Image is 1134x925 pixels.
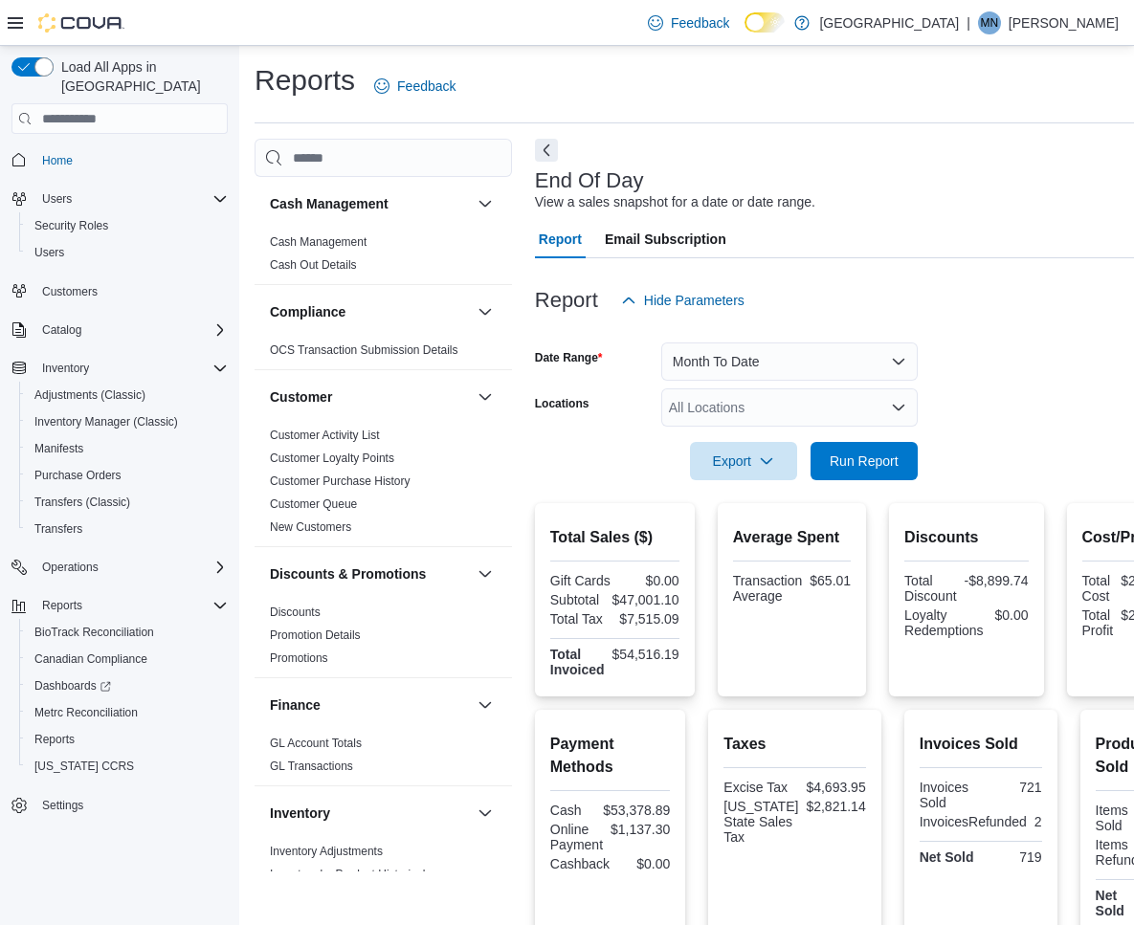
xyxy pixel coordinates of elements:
button: Reports [4,592,235,619]
strong: Net Sold [920,849,974,865]
a: Home [34,149,80,172]
button: Month To Date [661,342,918,381]
span: Load All Apps in [GEOGRAPHIC_DATA] [54,57,228,96]
a: Manifests [27,437,91,460]
div: $4,693.95 [799,780,866,795]
div: InvoicesRefunded [920,814,1027,829]
span: Purchase Orders [27,464,228,487]
span: Inventory by Product Historical [270,867,426,882]
span: Reports [34,732,75,747]
button: Inventory Manager (Classic) [19,408,235,435]
span: Customers [42,284,98,299]
a: New Customers [270,520,351,534]
button: Users [19,239,235,266]
span: Customer Purchase History [270,474,411,489]
span: Inventory [42,361,89,376]
a: Customer Loyalty Points [270,451,394,465]
h3: Inventory [270,804,330,823]
a: Adjustments (Classic) [27,384,153,407]
a: BioTrack Reconciliation [27,621,162,644]
span: Transfers [34,521,82,537]
span: OCS Transaction Submission Details [270,342,458,358]
button: [US_STATE] CCRS [19,753,235,780]
label: Locations [535,396,589,411]
span: Report [539,220,582,258]
a: Transfers (Classic) [27,491,138,514]
button: Settings [4,791,235,819]
h3: Finance [270,695,321,715]
a: Inventory Adjustments [270,845,383,858]
button: Inventory [474,802,497,825]
span: Transfers [27,518,228,540]
span: Home [42,153,73,168]
strong: Net Sold [1096,888,1124,918]
span: BioTrack Reconciliation [34,625,154,640]
a: OCS Transaction Submission Details [270,343,458,357]
p: [PERSON_NAME] [1009,11,1119,34]
a: Purchase Orders [27,464,129,487]
h2: Total Sales ($) [550,526,679,549]
button: Discounts & Promotions [474,562,497,585]
a: Promotions [270,651,328,665]
span: Customer Activity List [270,428,380,443]
span: Transfers (Classic) [34,495,130,510]
div: $65.01 [810,573,851,588]
h3: Compliance [270,302,345,321]
p: | [967,11,970,34]
span: Inventory [34,357,228,380]
p: [GEOGRAPHIC_DATA] [819,11,959,34]
a: Dashboards [27,674,119,697]
button: Purchase Orders [19,462,235,489]
button: Reports [34,594,90,617]
button: Reports [19,726,235,753]
div: 719 [985,849,1042,865]
div: $0.00 [991,607,1029,623]
div: $54,516.19 [612,647,679,662]
span: Transfers (Classic) [27,491,228,514]
span: Manifests [27,437,228,460]
span: Metrc Reconciliation [27,701,228,724]
span: Customer Queue [270,496,357,512]
a: Cash Out Details [270,258,357,272]
h3: Customer [270,387,332,407]
a: Canadian Compliance [27,648,155,671]
span: Feedback [671,13,729,33]
button: Hide Parameters [613,281,752,319]
span: Settings [42,798,83,813]
div: Loyalty Redemptions [904,607,984,638]
a: Reports [27,728,82,751]
div: Subtotal [550,592,605,607]
span: Settings [34,793,228,817]
button: Canadian Compliance [19,646,235,672]
span: Security Roles [27,214,228,237]
span: Home [34,147,228,171]
button: Open list of options [891,400,906,415]
button: Inventory [270,804,470,823]
button: Catalog [34,319,89,341]
button: Transfers (Classic) [19,489,235,516]
a: Customer Queue [270,497,357,511]
div: Cashback [550,856,610,871]
div: Customer [255,424,512,546]
button: Metrc Reconciliation [19,699,235,726]
span: Feedback [397,77,456,96]
div: Total Cost [1082,573,1114,604]
span: Users [42,191,72,207]
button: BioTrack Reconciliation [19,619,235,646]
button: Operations [4,554,235,581]
span: Inventory Manager (Classic) [34,414,178,429]
button: Run Report [811,442,918,480]
button: Export [690,442,797,480]
span: Users [34,187,228,210]
a: GL Account Totals [270,737,362,750]
label: Date Range [535,350,603,365]
span: Email Subscription [605,220,726,258]
div: 721 [985,780,1042,795]
div: Transaction Average [733,573,803,604]
div: Total Profit [1082,607,1114,638]
button: Finance [474,694,497,716]
a: Customers [34,280,105,303]
span: GL Transactions [270,759,353,774]
button: Finance [270,695,470,715]
span: Catalog [34,319,228,341]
